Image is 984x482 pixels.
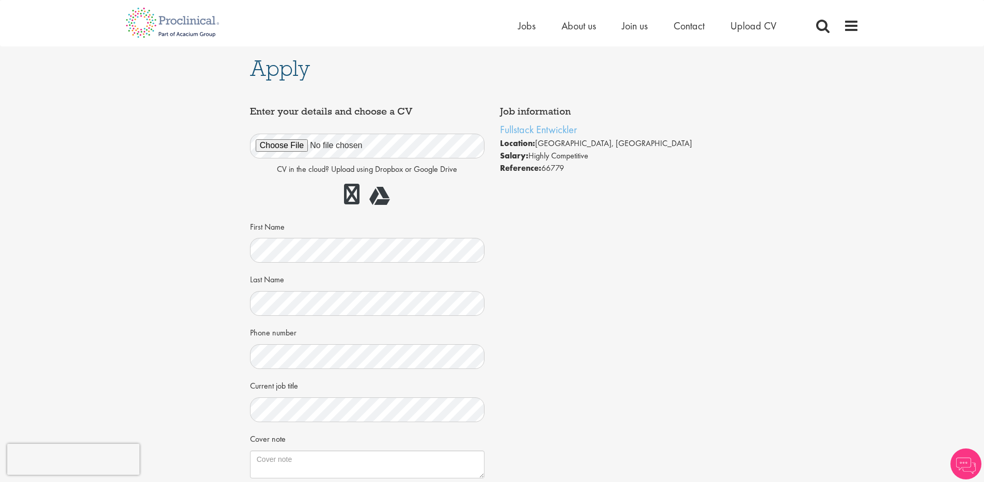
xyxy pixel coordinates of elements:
label: Current job title [250,377,298,392]
strong: Salary: [500,150,528,161]
h4: Enter your details and choose a CV [250,106,485,117]
label: Cover note [250,430,286,445]
li: Highly Competitive [500,150,735,162]
a: Upload CV [730,19,776,33]
img: Chatbot [950,448,981,479]
span: Apply [250,54,310,82]
label: Last Name [250,270,284,286]
li: 66779 [500,162,735,174]
li: [GEOGRAPHIC_DATA], [GEOGRAPHIC_DATA] [500,137,735,150]
p: CV in the cloud? Upload using Dropbox or Google Drive [250,164,485,175]
iframe: reCAPTCHA [7,444,139,475]
label: Phone number [250,324,296,339]
a: About us [561,19,596,33]
a: Jobs [518,19,536,33]
a: Contact [674,19,705,33]
a: Join us [622,19,648,33]
h4: Job information [500,106,735,117]
label: First Name [250,218,285,233]
strong: Location: [500,138,535,149]
a: Fullstack Entwickler [500,123,577,136]
strong: Reference: [500,163,541,173]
